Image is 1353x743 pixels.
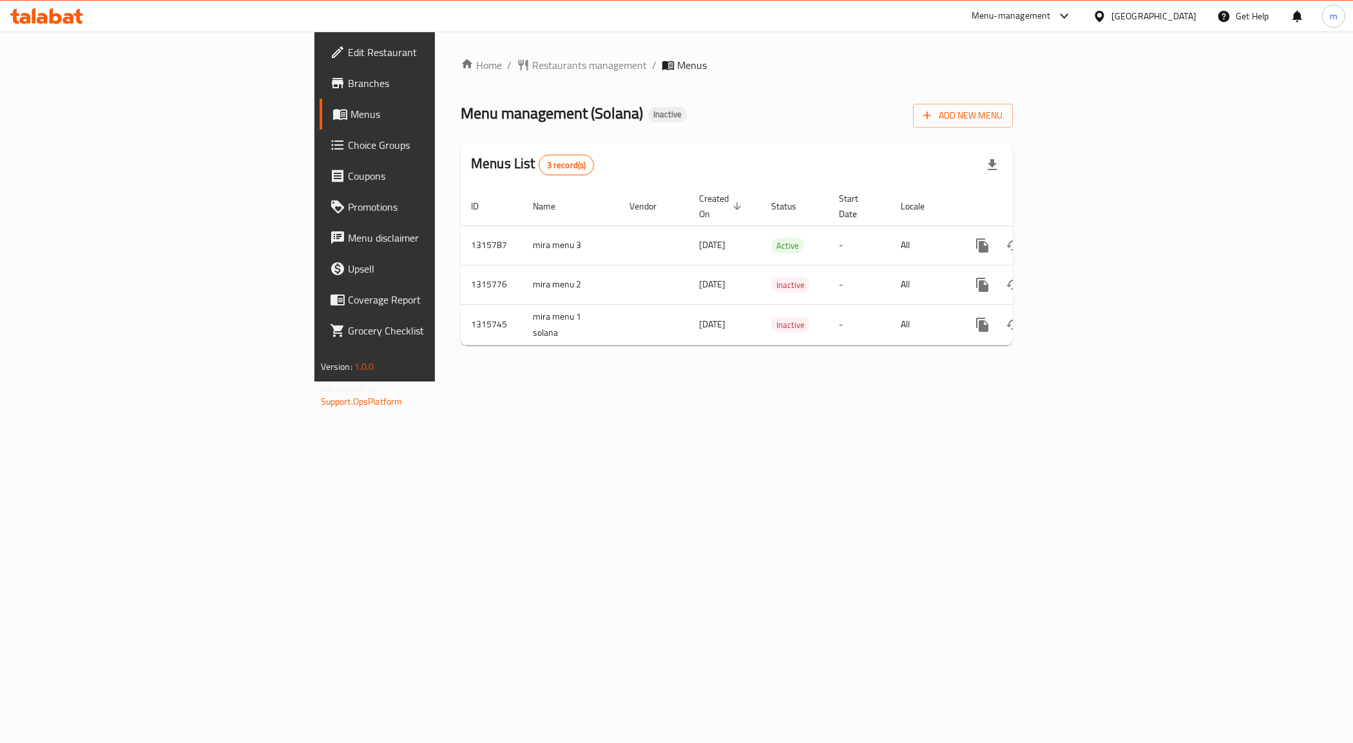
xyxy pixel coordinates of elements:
span: Created On [699,191,745,222]
span: Locale [901,198,941,214]
button: Change Status [998,309,1029,340]
span: [DATE] [699,236,725,253]
button: Change Status [998,230,1029,261]
span: Get support on: [321,380,380,397]
td: All [890,226,957,265]
span: Status [771,198,813,214]
span: Vendor [629,198,673,214]
a: Menu disclaimer [320,222,541,253]
div: Inactive [771,277,810,293]
span: Upsell [348,261,530,276]
span: Menus [350,106,530,122]
span: Coverage Report [348,292,530,307]
span: 3 record(s) [539,159,594,171]
span: Grocery Checklist [348,323,530,338]
span: [DATE] [699,316,725,333]
span: Restaurants management [532,57,647,73]
span: Branches [348,75,530,91]
nav: breadcrumb [461,57,1013,73]
span: Inactive [648,109,687,120]
span: Inactive [771,318,810,333]
a: Restaurants management [517,57,647,73]
td: mira menu 3 [523,226,619,265]
h2: Menus List [471,154,594,175]
span: Version: [321,358,352,375]
span: Menu management ( Solana ) [461,99,643,128]
span: Start Date [839,191,875,222]
a: Menus [320,99,541,130]
span: Coupons [348,168,530,184]
div: Menu-management [972,8,1051,24]
div: Inactive [648,107,687,122]
div: [GEOGRAPHIC_DATA] [1111,9,1196,23]
span: 1.0.0 [354,358,374,375]
div: Inactive [771,317,810,333]
button: more [967,309,998,340]
a: Choice Groups [320,130,541,160]
a: Branches [320,68,541,99]
td: mira menu 1 solana [523,304,619,345]
button: more [967,230,998,261]
td: - [829,265,890,304]
button: more [967,269,998,300]
span: Add New Menu [923,108,1003,124]
td: All [890,265,957,304]
span: Active [771,238,804,253]
span: Edit Restaurant [348,44,530,60]
li: / [652,57,657,73]
td: All [890,304,957,345]
button: Change Status [998,269,1029,300]
td: mira menu 2 [523,265,619,304]
span: ID [471,198,495,214]
span: Menus [677,57,707,73]
a: Coverage Report [320,284,541,315]
span: Promotions [348,199,530,215]
td: - [829,304,890,345]
span: Name [533,198,572,214]
td: - [829,226,890,265]
span: m [1330,9,1338,23]
a: Promotions [320,191,541,222]
span: Choice Groups [348,137,530,153]
span: Menu disclaimer [348,230,530,246]
span: [DATE] [699,276,725,293]
div: Export file [977,150,1008,180]
table: enhanced table [461,187,1101,345]
a: Grocery Checklist [320,315,541,346]
span: Inactive [771,278,810,293]
button: Add New Menu [913,104,1013,128]
a: Upsell [320,253,541,284]
th: Actions [957,187,1101,226]
a: Coupons [320,160,541,191]
a: Support.OpsPlatform [321,393,403,410]
a: Edit Restaurant [320,37,541,68]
